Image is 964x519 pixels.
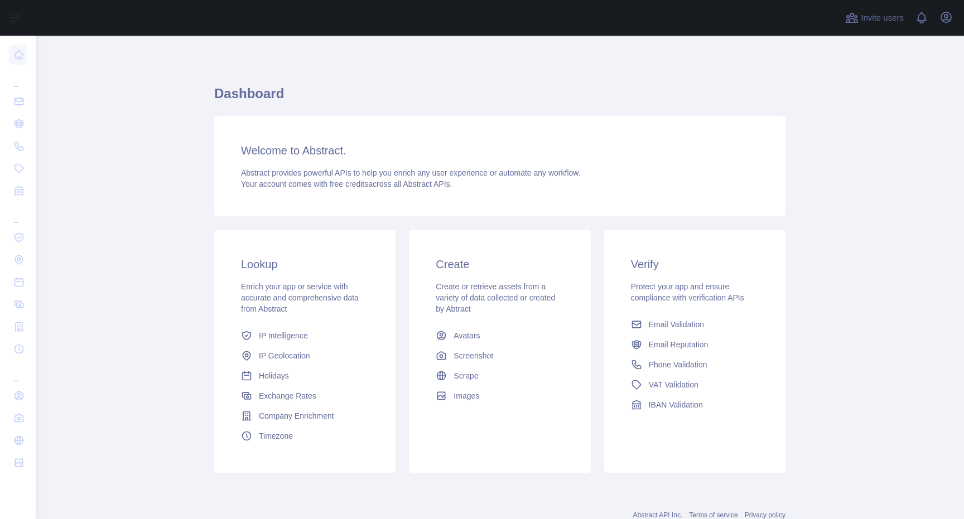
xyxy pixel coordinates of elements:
[436,256,563,272] h3: Create
[237,406,373,426] a: Company Enrichment
[9,67,27,89] div: ...
[431,366,568,386] a: Scrape
[626,334,763,355] a: Email Reputation
[454,350,493,361] span: Screenshot
[745,511,785,519] a: Privacy policy
[259,330,308,341] span: IP Intelligence
[649,359,707,370] span: Phone Validation
[626,375,763,395] a: VAT Validation
[259,350,310,361] span: IP Geolocation
[843,9,906,27] button: Invite users
[649,379,698,390] span: VAT Validation
[454,390,479,401] span: Images
[631,256,759,272] h3: Verify
[649,399,703,410] span: IBAN Validation
[649,339,708,350] span: Email Reputation
[237,346,373,366] a: IP Geolocation
[330,180,368,188] span: free credits
[631,282,744,302] span: Protect your app and ensure compliance with verification APIs
[9,203,27,225] div: ...
[436,282,555,313] span: Create or retrieve assets from a variety of data collected or created by Abtract
[861,12,904,25] span: Invite users
[454,330,480,341] span: Avatars
[214,85,785,111] h1: Dashboard
[626,355,763,375] a: Phone Validation
[9,361,27,384] div: ...
[259,390,316,401] span: Exchange Rates
[259,410,334,421] span: Company Enrichment
[431,386,568,406] a: Images
[626,395,763,415] a: IBAN Validation
[689,511,738,519] a: Terms of service
[259,370,289,381] span: Holidays
[241,143,759,158] h3: Welcome to Abstract.
[633,511,683,519] a: Abstract API Inc.
[241,180,452,188] span: Your account comes with across all Abstract APIs.
[237,386,373,406] a: Exchange Rates
[454,370,478,381] span: Scrape
[237,326,373,346] a: IP Intelligence
[241,282,359,313] span: Enrich your app or service with accurate and comprehensive data from Abstract
[649,319,704,330] span: Email Validation
[237,426,373,446] a: Timezone
[241,256,369,272] h3: Lookup
[237,366,373,386] a: Holidays
[626,314,763,334] a: Email Validation
[259,430,293,442] span: Timezone
[241,168,581,177] span: Abstract provides powerful APIs to help you enrich any user experience or automate any workflow.
[431,346,568,366] a: Screenshot
[431,326,568,346] a: Avatars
